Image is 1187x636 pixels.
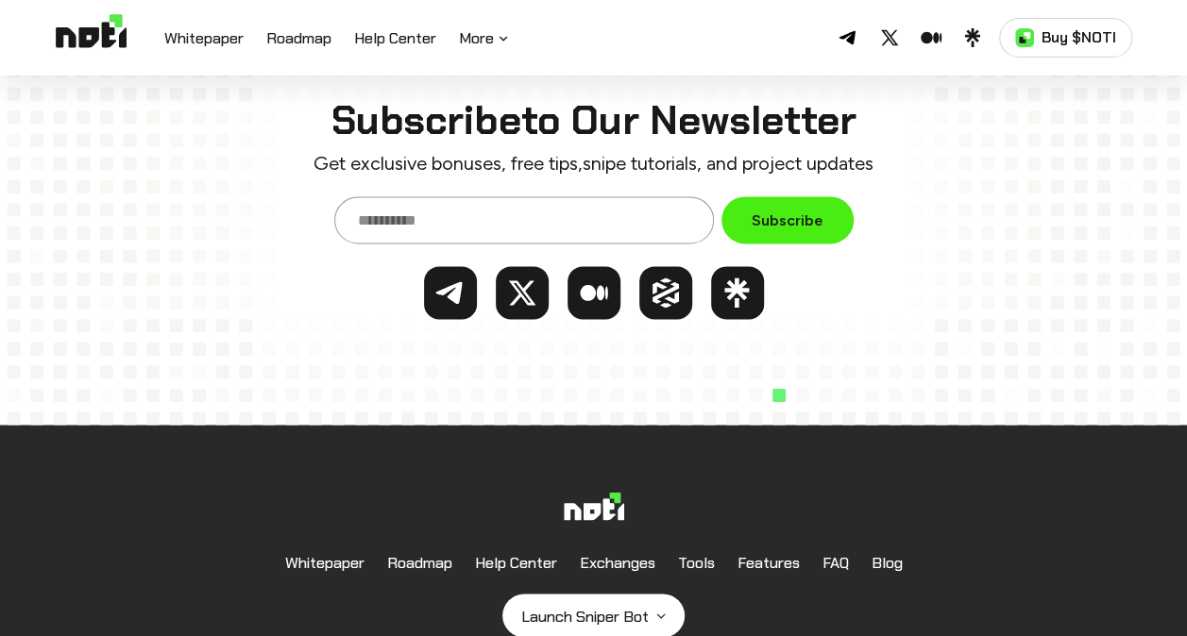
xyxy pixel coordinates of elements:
button: More [459,27,511,50]
a: Help Center [475,542,557,582]
a: Whitepaper [164,27,244,52]
h2: Subscribe to Our Newsletter [259,100,929,142]
a: Whitepaper [285,542,365,582]
a: Tools [678,542,715,582]
img: Noti [564,493,624,530]
a: Features [738,542,800,582]
a: Exchanges [580,542,655,582]
a: Roadmap [266,27,331,52]
p: Get exclusive bonuses, free tips, snipe tutorials, and project updates [259,149,929,177]
a: Roadmap [387,542,452,582]
a: Buy $NOTI [999,18,1132,58]
img: Logo [56,14,127,61]
a: FAQ [822,542,849,582]
button: Subscribe [721,196,854,243]
img: NOTI on DEX Tools [651,277,681,308]
a: Help Center [354,27,436,52]
a: Blog [872,542,903,582]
